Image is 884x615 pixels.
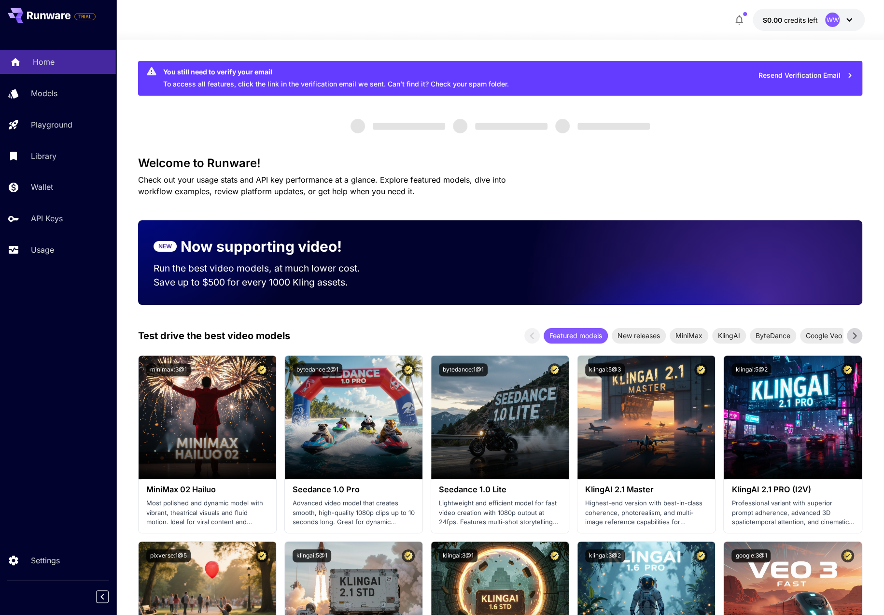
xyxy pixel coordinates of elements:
span: KlingAI [712,330,746,341]
p: Run the best video models, at much lower cost. [154,261,379,275]
button: Certified Model – Vetted for best performance and includes a commercial license. [548,363,561,376]
button: klingai:5@1 [293,549,331,562]
h3: Seedance 1.0 Lite [439,485,561,494]
p: Now supporting video! [181,236,342,257]
button: Certified Model – Vetted for best performance and includes a commercial license. [841,549,854,562]
button: klingai:5@2 [731,363,771,376]
p: Usage [31,244,54,256]
h3: Welcome to Runware! [138,157,862,170]
div: MiniMax [670,328,708,343]
p: Home [33,56,55,68]
span: Check out your usage stats and API key performance at a glance. Explore featured models, dive int... [138,175,506,196]
button: Certified Model – Vetted for best performance and includes a commercial license. [255,363,268,376]
p: NEW [158,242,172,251]
button: $0.00WW [753,9,865,31]
button: bytedance:2@1 [293,363,342,376]
div: KlingAI [712,328,746,343]
p: Wallet [31,181,53,193]
div: $0.00 [762,15,817,25]
button: klingai:5@3 [585,363,625,376]
button: Certified Model – Vetted for best performance and includes a commercial license. [402,549,415,562]
div: You still need to verify your email [163,67,509,77]
div: Google Veo [800,328,848,343]
span: Add your payment card to enable full platform functionality. [74,11,96,22]
span: MiniMax [670,330,708,341]
h3: KlingAI 2.1 Master [585,485,707,494]
div: New releases [612,328,666,343]
button: pixverse:1@5 [146,549,191,562]
h3: MiniMax 02 Hailuo [146,485,268,494]
p: Save up to $500 for every 1000 Kling assets. [154,275,379,289]
h3: Seedance 1.0 Pro [293,485,415,494]
button: Certified Model – Vetted for best performance and includes a commercial license. [255,549,268,562]
p: Advanced video model that creates smooth, high-quality 1080p clips up to 10 seconds long. Great f... [293,499,415,527]
p: Models [31,87,57,99]
span: $0.00 [762,16,784,24]
button: Certified Model – Vetted for best performance and includes a commercial license. [694,549,707,562]
p: Lightweight and efficient model for fast video creation with 1080p output at 24fps. Features mult... [439,499,561,527]
p: Professional variant with superior prompt adherence, advanced 3D spatiotemporal attention, and ci... [731,499,854,527]
p: Playground [31,119,72,130]
p: Test drive the best video models [138,329,290,343]
p: API Keys [31,213,63,224]
button: bytedance:1@1 [439,363,488,376]
div: Collapse sidebar [103,588,116,605]
img: alt [285,356,422,479]
span: TRIAL [75,13,95,20]
span: New releases [612,330,666,341]
img: alt [577,356,715,479]
button: klingai:3@1 [439,549,477,562]
button: Certified Model – Vetted for best performance and includes a commercial license. [548,549,561,562]
div: To access all features, click the link in the verification email we sent. Can’t find it? Check yo... [163,64,509,93]
div: Featured models [544,328,608,343]
p: Most polished and dynamic model with vibrant, theatrical visuals and fluid motion. Ideal for vira... [146,499,268,527]
p: Settings [31,555,60,566]
p: Library [31,150,56,162]
button: Certified Model – Vetted for best performance and includes a commercial license. [694,363,707,376]
h3: KlingAI 2.1 PRO (I2V) [731,485,854,494]
button: klingai:3@2 [585,549,625,562]
img: alt [431,356,569,479]
button: google:3@1 [731,549,771,562]
div: WW [825,13,840,27]
div: ByteDance [750,328,796,343]
button: minimax:3@1 [146,363,191,376]
button: Resend Verification Email [753,66,858,86]
img: alt [724,356,861,479]
button: Collapse sidebar [96,590,109,603]
span: ByteDance [750,330,796,341]
button: Certified Model – Vetted for best performance and includes a commercial license. [841,363,854,376]
span: Google Veo [800,330,848,341]
span: Featured models [544,330,608,341]
img: alt [139,356,276,479]
button: Certified Model – Vetted for best performance and includes a commercial license. [402,363,415,376]
p: Highest-end version with best-in-class coherence, photorealism, and multi-image reference capabil... [585,499,707,527]
span: credits left [784,16,817,24]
